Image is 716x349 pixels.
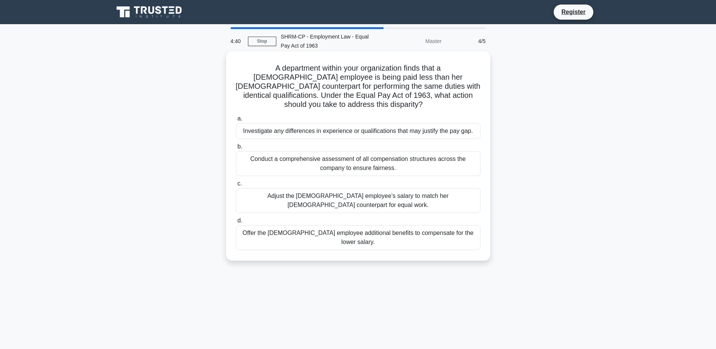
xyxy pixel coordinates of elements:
span: b. [237,143,242,150]
div: SHRM-CP - Employment Law - Equal Pay Act of 1963 [276,29,380,53]
div: Offer the [DEMOGRAPHIC_DATA] employee additional benefits to compensate for the lower salary. [236,225,480,250]
a: Register [557,7,590,17]
span: a. [237,115,242,122]
span: d. [237,217,242,224]
div: 4:40 [226,34,248,49]
a: Stop [248,37,276,46]
div: Master [380,34,446,49]
div: 4/5 [446,34,490,49]
h5: A department within your organization finds that a [DEMOGRAPHIC_DATA] employee is being paid less... [235,63,481,110]
div: Conduct a comprehensive assessment of all compensation structures across the company to ensure fa... [236,151,480,176]
span: c. [237,180,242,187]
div: Adjust the [DEMOGRAPHIC_DATA] employee’s salary to match her [DEMOGRAPHIC_DATA] counterpart for e... [236,188,480,213]
div: Investigate any differences in experience or qualifications that may justify the pay gap. [236,123,480,139]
